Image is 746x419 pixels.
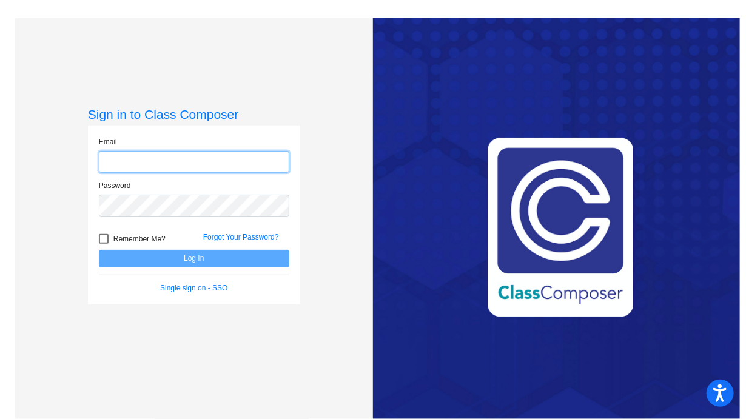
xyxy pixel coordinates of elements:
label: Email [99,136,117,147]
label: Password [99,180,131,191]
a: Forgot Your Password? [203,233,279,241]
a: Single sign on - SSO [160,284,227,292]
button: Log In [99,250,289,267]
h3: Sign in to Class Composer [88,107,300,122]
span: Remember Me? [113,232,166,246]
